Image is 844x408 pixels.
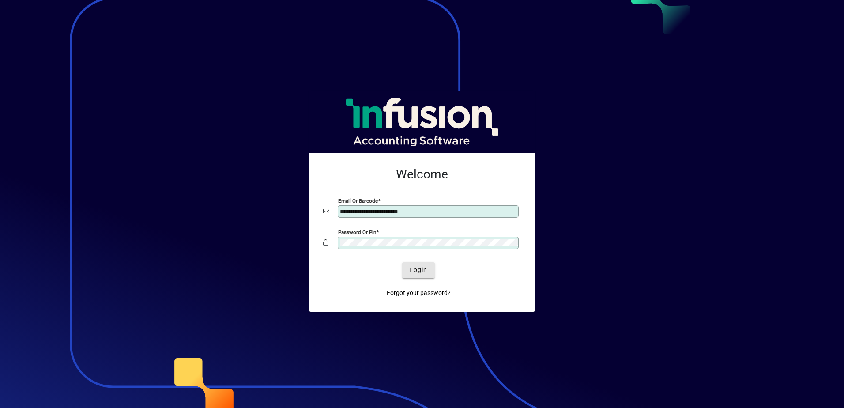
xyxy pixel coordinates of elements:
[323,167,521,182] h2: Welcome
[383,285,454,301] a: Forgot your password?
[338,197,378,204] mat-label: Email or Barcode
[387,288,451,298] span: Forgot your password?
[402,262,434,278] button: Login
[409,265,427,275] span: Login
[338,229,376,235] mat-label: Password or Pin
